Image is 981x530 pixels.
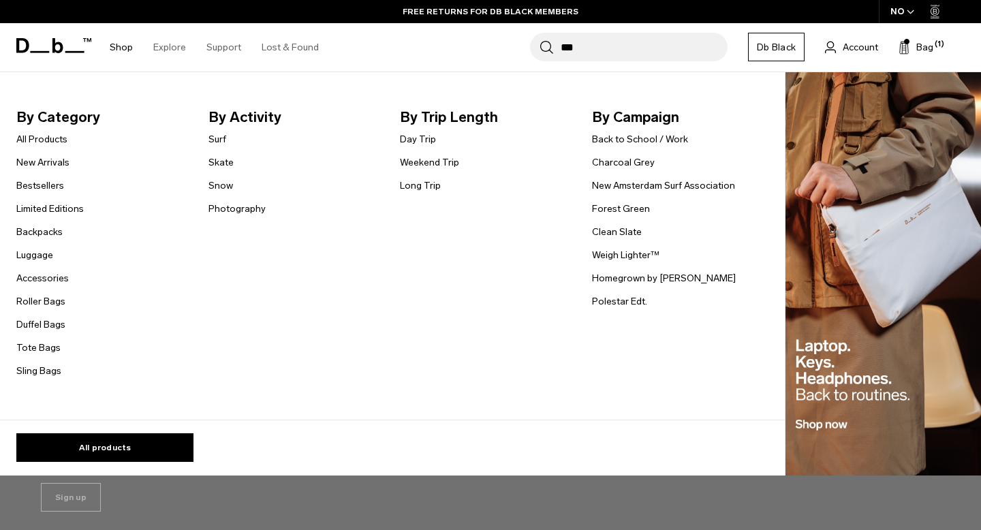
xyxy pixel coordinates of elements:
span: Account [843,40,878,54]
a: Surf [208,132,226,146]
a: New Amsterdam Surf Association [592,178,735,193]
a: Day Trip [400,132,436,146]
span: By Trip Length [400,106,570,128]
a: Weekend Trip [400,155,459,170]
a: Sling Bags [16,364,61,378]
a: Db Black [748,33,805,61]
a: Charcoal Grey [592,155,655,170]
a: Backpacks [16,225,63,239]
a: Long Trip [400,178,441,193]
button: Bag (1) [899,39,933,55]
a: Roller Bags [16,294,65,309]
a: Luggage [16,248,53,262]
a: Lost & Found [262,23,319,72]
a: Shop [110,23,133,72]
a: Homegrown by [PERSON_NAME] [592,271,736,285]
span: By Activity [208,106,379,128]
a: FREE RETURNS FOR DB BLACK MEMBERS [403,5,578,18]
a: Explore [153,23,186,72]
a: Clean Slate [592,225,642,239]
nav: Main Navigation [99,23,329,72]
a: Polestar Edt. [592,294,647,309]
a: All Products [16,132,67,146]
a: Bestsellers [16,178,64,193]
a: Accessories [16,271,69,285]
a: Support [206,23,241,72]
a: Duffel Bags [16,317,65,332]
a: Weigh Lighter™ [592,248,659,262]
a: Back to School / Work [592,132,688,146]
a: Snow [208,178,233,193]
a: All products [16,433,193,462]
a: Account [825,39,878,55]
span: Bag [916,40,933,54]
a: New Arrivals [16,155,69,170]
a: Tote Bags [16,341,61,355]
span: By Category [16,106,187,128]
a: Limited Editions [16,202,84,216]
a: Skate [208,155,234,170]
span: By Campaign [592,106,762,128]
a: Photography [208,202,266,216]
a: Forest Green [592,202,650,216]
span: (1) [935,39,944,50]
img: Db [785,72,981,476]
